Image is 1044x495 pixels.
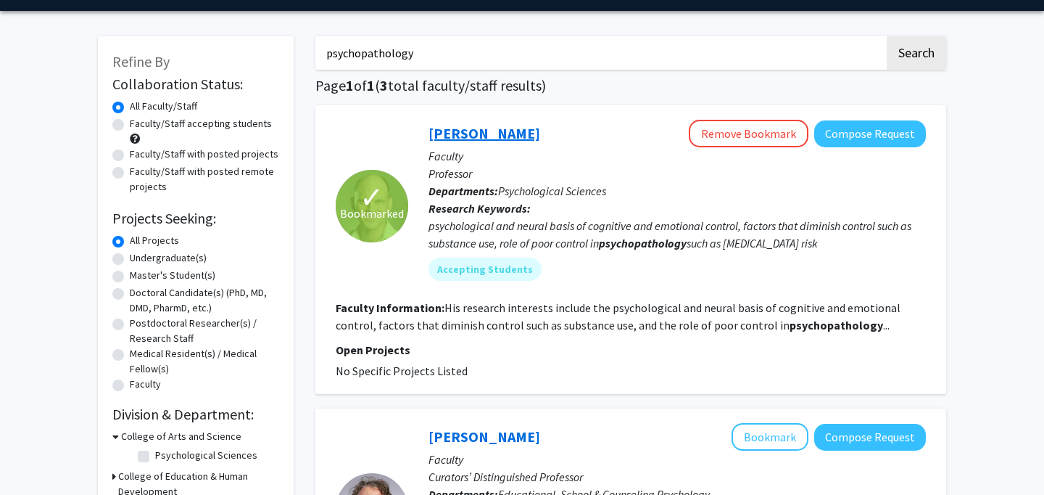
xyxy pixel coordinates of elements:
[315,77,946,94] h1: Page of ( total faculty/staff results)
[130,164,279,195] label: Faculty/Staff with posted remote projects
[428,184,498,198] b: Departments:
[790,318,883,332] b: psychopathology
[428,165,926,182] p: Professor
[428,124,540,142] a: [PERSON_NAME]
[887,36,946,70] button: Search
[130,116,272,131] label: Faculty/Staff accepting students
[155,448,257,463] label: Psychological Sciences
[814,120,926,147] button: Compose Request to John Kerns
[336,300,900,332] fg-read-more: His research interests include the psychological and neural basis of cognitive and emotional cont...
[130,99,197,114] label: All Faculty/Staff
[336,364,468,378] span: No Specific Projects Listed
[732,423,808,451] button: Add Keith Herman to Bookmarks
[336,341,926,359] p: Open Projects
[689,120,808,147] button: Remove Bookmark
[336,300,444,315] b: Faculty Information:
[340,205,404,222] span: Bookmarked
[130,346,279,377] label: Medical Resident(s) / Medical Fellow(s)
[814,424,926,451] button: Compose Request to Keith Herman
[428,427,540,446] a: [PERSON_NAME]
[380,76,388,94] span: 3
[428,451,926,468] p: Faculty
[130,377,161,392] label: Faculty
[130,250,207,266] label: Undergraduate(s)
[428,468,926,486] p: Curators’ Distinguished Professor
[346,76,354,94] span: 1
[11,430,62,484] iframe: Chat
[112,52,170,70] span: Refine By
[428,201,531,216] b: Research Keywords:
[130,268,215,283] label: Master's Student(s)
[130,147,278,162] label: Faculty/Staff with posted projects
[130,285,279,316] label: Doctoral Candidate(s) (PhD, MD, DMD, PharmD, etc.)
[112,75,279,93] h2: Collaboration Status:
[130,316,279,346] label: Postdoctoral Researcher(s) / Research Staff
[367,76,375,94] span: 1
[428,258,542,281] mat-chip: Accepting Students
[428,147,926,165] p: Faculty
[498,184,606,198] span: Psychological Sciences
[360,190,384,205] span: ✓
[112,406,279,423] h2: Division & Department:
[315,36,884,70] input: Search Keywords
[599,236,687,250] b: psychopathology
[121,429,241,444] h3: College of Arts and Science
[130,233,179,248] label: All Projects
[428,217,926,252] div: psychological and neural basis of cognitive and emotional control, factors that diminish control ...
[112,210,279,227] h2: Projects Seeking:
